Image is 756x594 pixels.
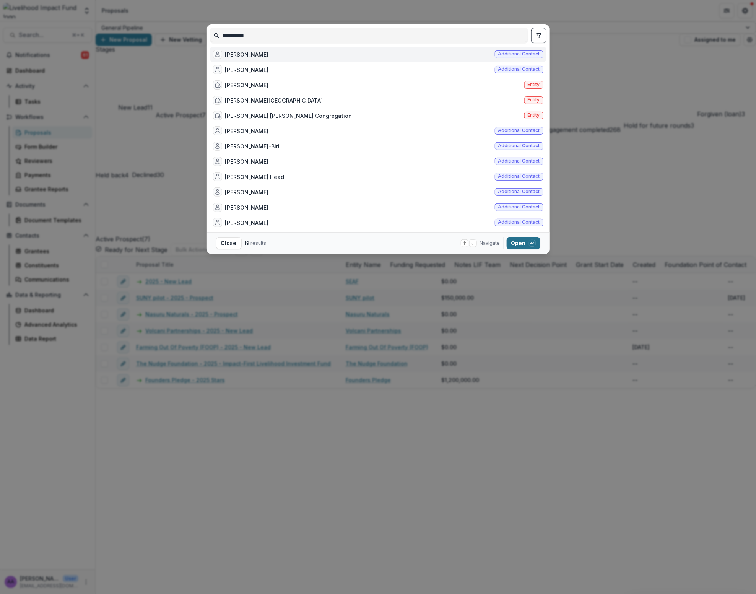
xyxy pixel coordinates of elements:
[528,112,540,118] span: Entity
[225,81,269,89] div: [PERSON_NAME]
[225,66,269,74] div: [PERSON_NAME]
[498,51,540,57] span: Additional contact
[531,28,546,43] button: toggle filters
[225,50,269,59] div: [PERSON_NAME]
[498,128,540,133] span: Additional contact
[225,158,269,166] div: [PERSON_NAME]
[225,203,269,212] div: [PERSON_NAME]
[498,220,540,225] span: Additional contact
[498,189,540,194] span: Additional contact
[225,96,323,104] div: [PERSON_NAME][GEOGRAPHIC_DATA]
[498,67,540,72] span: Additional contact
[498,158,540,164] span: Additional contact
[528,97,540,103] span: Entity
[245,240,250,246] span: 19
[498,143,540,148] span: Additional contact
[528,82,540,87] span: Entity
[251,240,267,246] span: results
[225,219,269,227] div: [PERSON_NAME]
[216,237,242,249] button: Close
[480,240,500,247] span: Navigate
[498,204,540,210] span: Additional contact
[225,112,352,120] div: [PERSON_NAME] [PERSON_NAME] Congregation
[225,173,285,181] div: [PERSON_NAME] Head
[225,188,269,196] div: [PERSON_NAME]
[225,127,269,135] div: [PERSON_NAME]
[507,237,540,249] button: Open
[225,142,280,150] div: [PERSON_NAME]-Biti
[498,174,540,179] span: Additional contact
